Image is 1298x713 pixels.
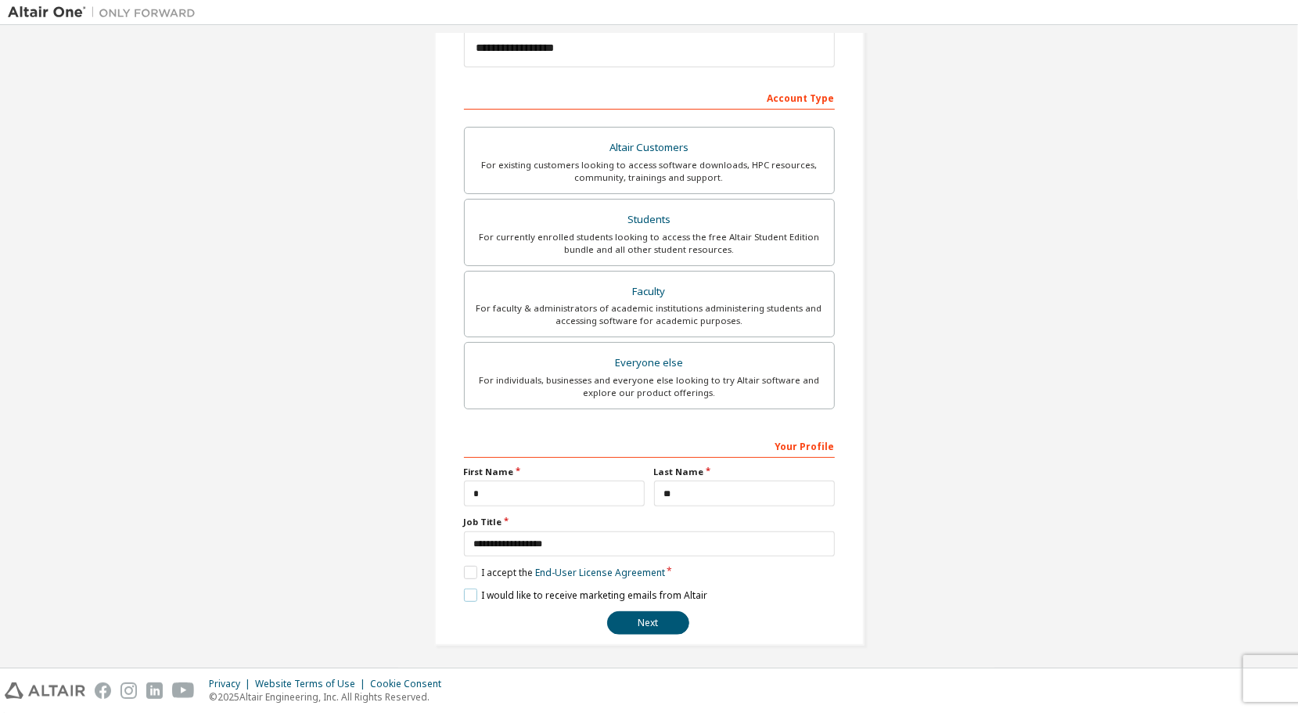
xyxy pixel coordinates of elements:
img: facebook.svg [95,682,111,699]
img: instagram.svg [120,682,137,699]
label: I would like to receive marketing emails from Altair [464,589,707,602]
div: Cookie Consent [370,678,451,690]
div: Everyone else [474,352,825,374]
div: For currently enrolled students looking to access the free Altair Student Edition bundle and all ... [474,231,825,256]
img: altair_logo.svg [5,682,85,699]
img: Altair One [8,5,203,20]
div: Privacy [209,678,255,690]
div: For individuals, businesses and everyone else looking to try Altair software and explore our prod... [474,374,825,399]
img: linkedin.svg [146,682,163,699]
label: First Name [464,466,645,478]
div: For faculty & administrators of academic institutions administering students and accessing softwa... [474,302,825,327]
div: For existing customers looking to access software downloads, HPC resources, community, trainings ... [474,159,825,184]
label: Last Name [654,466,835,478]
div: Account Type [464,85,835,110]
button: Next [607,611,689,635]
label: I accept the [464,566,665,579]
img: youtube.svg [172,682,195,699]
div: Faculty [474,281,825,303]
div: Your Profile [464,433,835,458]
a: End-User License Agreement [535,566,665,579]
div: Altair Customers [474,137,825,159]
div: Website Terms of Use [255,678,370,690]
label: Job Title [464,516,835,528]
p: © 2025 Altair Engineering, Inc. All Rights Reserved. [209,690,451,704]
div: Students [474,209,825,231]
